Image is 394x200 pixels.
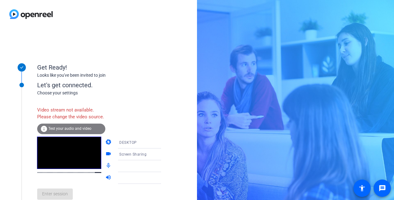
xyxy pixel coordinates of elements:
mat-icon: videocam [105,151,113,158]
mat-icon: camera [105,139,113,146]
div: Choose your settings [37,90,174,96]
span: DESKTOP [119,140,137,145]
span: Screen Sharing [119,152,147,157]
mat-icon: volume_up [105,174,113,182]
div: Video stream not available. Please change the video source. [37,103,105,124]
div: Looks like you've been invited to join [37,72,161,79]
span: Test your audio and video [48,126,91,131]
mat-icon: mic_none [105,162,113,170]
mat-icon: message [379,184,386,192]
div: Get Ready! [37,63,161,72]
mat-icon: info [40,125,48,133]
mat-icon: accessibility [358,184,366,192]
div: Let's get connected. [37,80,174,90]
